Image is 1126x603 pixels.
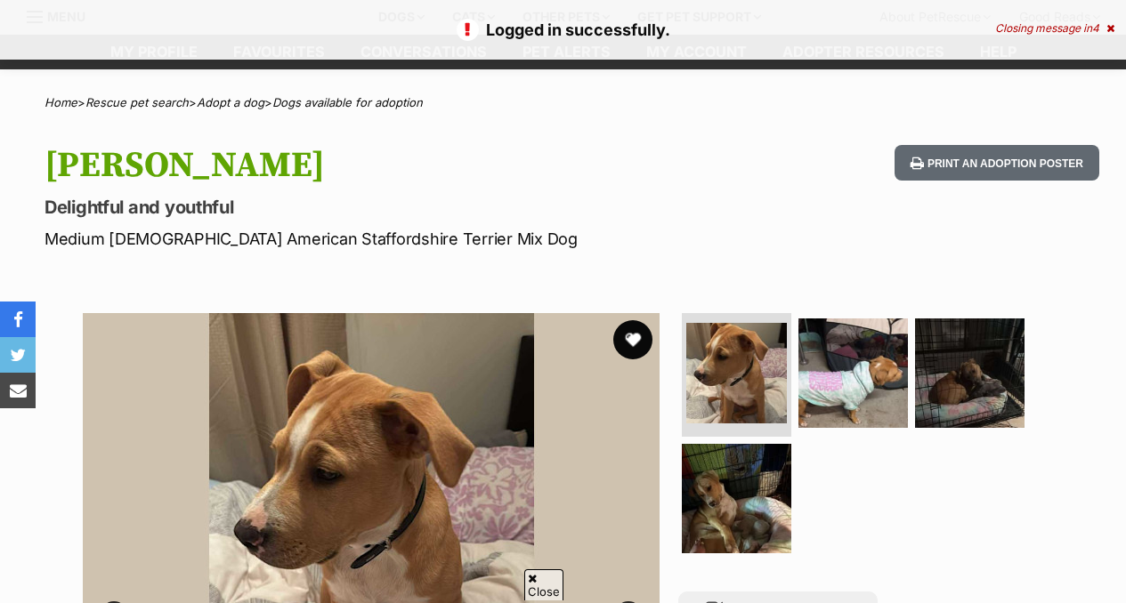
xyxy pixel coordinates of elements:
[45,145,688,186] h1: [PERSON_NAME]
[18,18,1108,42] p: Logged in successfully.
[45,227,688,251] p: Medium [DEMOGRAPHIC_DATA] American Staffordshire Terrier Mix Dog
[524,569,563,600] span: Close
[613,320,652,359] button: favourite
[895,145,1099,181] button: Print an adoption poster
[682,444,791,553] img: Photo of Jeff
[1092,21,1099,35] span: 4
[197,95,264,109] a: Adopt a dog
[915,318,1025,428] img: Photo of Jeff
[272,95,423,109] a: Dogs available for adoption
[686,323,787,423] img: Photo of Jeff
[798,318,908,428] img: Photo of Jeff
[45,95,77,109] a: Home
[45,195,688,220] p: Delightful and youthful
[85,95,189,109] a: Rescue pet search
[995,22,1114,35] div: Closing message in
